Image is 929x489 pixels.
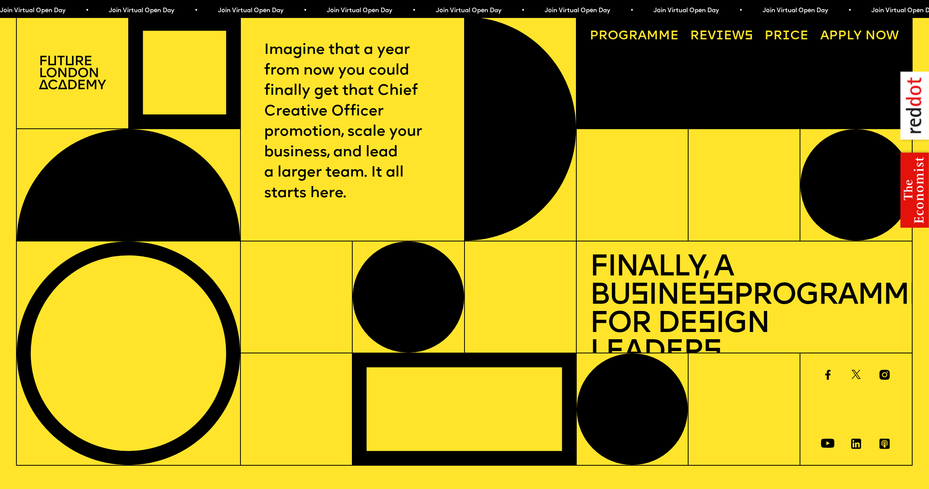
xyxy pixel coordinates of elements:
[820,30,829,42] span: A
[638,30,647,42] span: a
[703,338,721,368] span: s
[684,23,760,49] a: Reviews
[739,8,742,14] span: •
[814,23,905,49] a: Apply now
[758,23,815,49] a: Price
[583,23,685,49] a: Programme
[194,8,198,14] span: •
[630,282,648,311] span: s
[590,254,899,367] h1: Finally, a Bu ine Programme for De ign Leader
[264,40,441,204] p: Imagine that a year from now you could finally get that Chief Creative Officer promotion, scale y...
[412,8,416,14] span: •
[85,8,89,14] span: •
[303,8,306,14] span: •
[697,310,715,339] span: s
[630,8,634,14] span: •
[697,282,733,311] span: ss
[848,8,852,14] span: •
[521,8,524,14] span: •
